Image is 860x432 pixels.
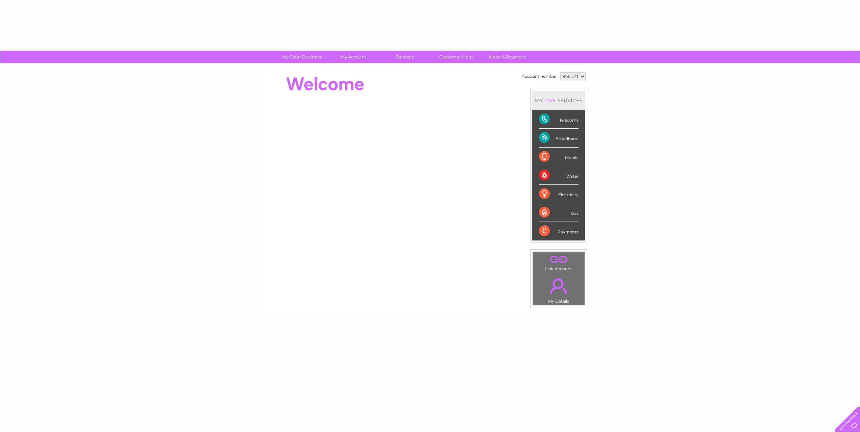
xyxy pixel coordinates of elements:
div: Electricity [539,185,579,203]
div: Water [539,166,579,185]
td: Link Account [533,252,585,273]
a: Customer Help [428,51,484,63]
a: . [535,274,583,298]
a: Make A Payment [480,51,535,63]
div: Gas [539,203,579,222]
div: MY SERVICES [532,91,585,110]
a: My Account [325,51,381,63]
a: My Clear Business [274,51,330,63]
a: Services [377,51,433,63]
div: Broadband [539,129,579,147]
div: Telecoms [539,110,579,129]
td: Account number [520,71,559,82]
div: LIVE [543,97,557,104]
div: Payments [539,222,579,240]
a: . [535,254,583,265]
td: My Details [533,273,585,306]
div: Mobile [539,148,579,166]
